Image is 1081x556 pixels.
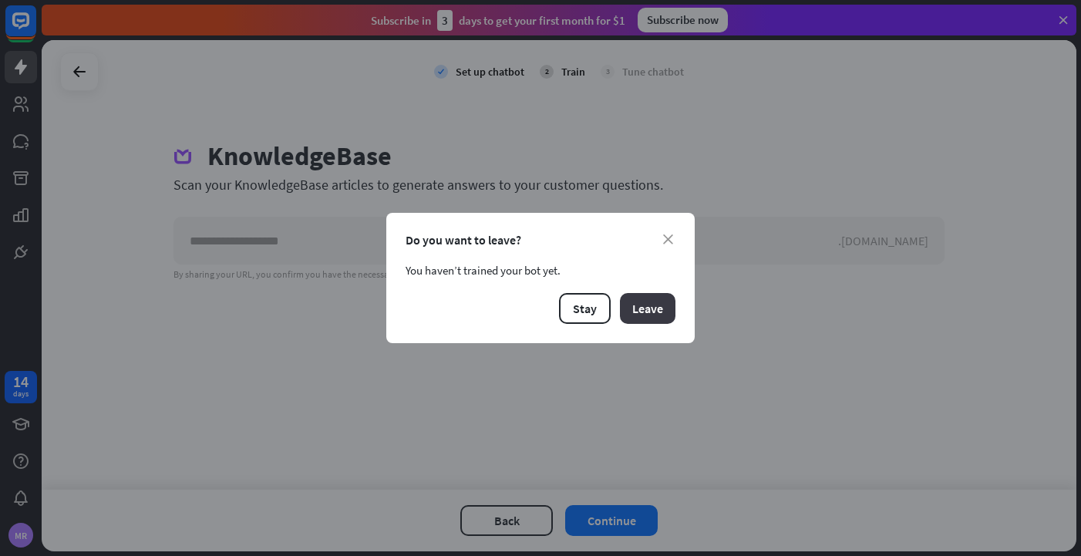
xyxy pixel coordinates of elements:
[559,293,611,324] button: Stay
[406,263,675,278] div: You haven’t trained your bot yet.
[663,234,673,244] i: close
[12,6,59,52] button: Open LiveChat chat widget
[620,293,675,324] button: Leave
[406,232,675,248] div: Do you want to leave?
